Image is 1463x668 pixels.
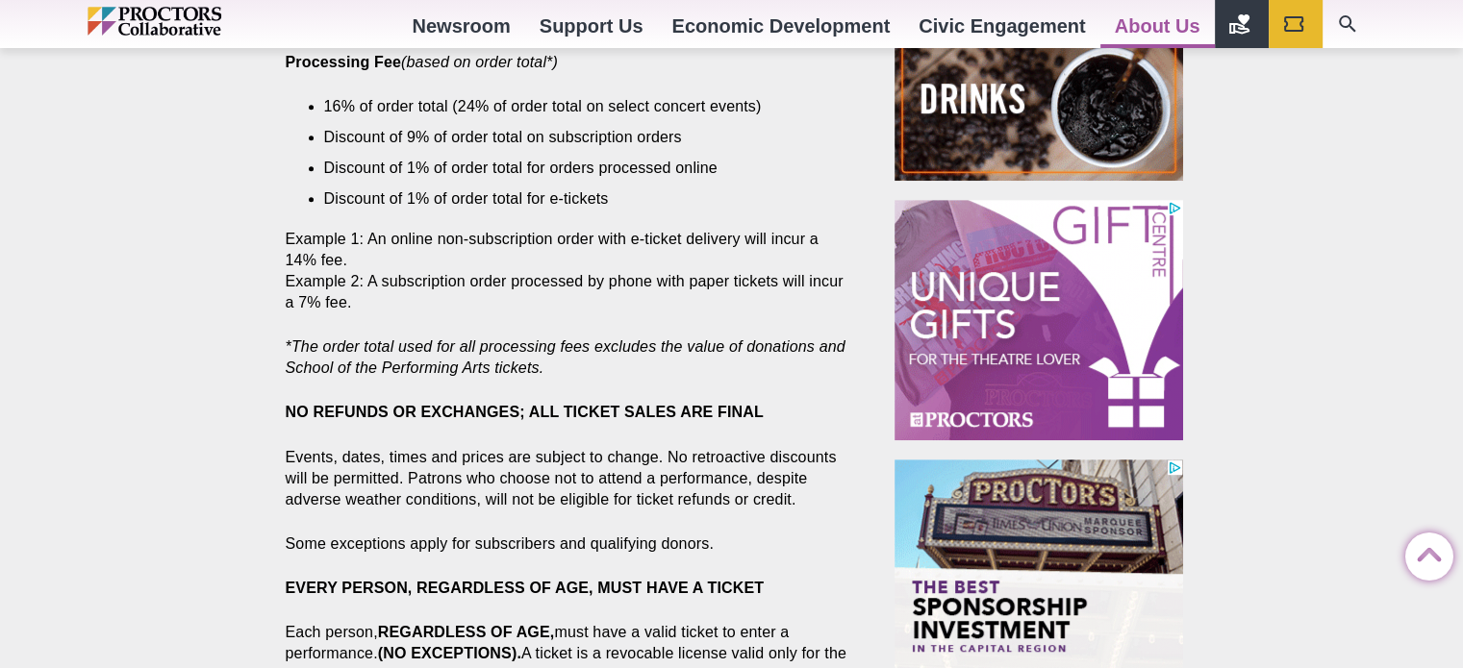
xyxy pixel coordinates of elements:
p: Some exceptions apply for subscribers and qualifying donors. [286,533,851,555]
strong: Processing Fee [286,54,402,70]
img: Proctors logo [88,7,304,36]
p: Example 1: An online non-subscription order with e-ticket delivery will incur a 14% fee. Example ... [286,229,851,313]
strong: NO REFUNDS OR EXCHANGES; ALL TICKET SALES ARE FINAL [286,404,764,420]
strong: (NO EXCEPTIONS). [378,645,521,661]
em: (based on order total*) [401,54,558,70]
p: Events, dates, times and prices are subject to change. No retroactive discounts will be permitted... [286,447,851,510]
iframe: Advertisement [895,200,1183,440]
em: *The order total used for all processing fees excludes the value of donations and School of the P... [286,338,845,376]
li: 16% of order total (24% of order total on select concert events) [324,96,822,117]
strong: REGARDLESS OF AGE, [378,624,555,640]
li: Discount of 9% of order total on subscription orders [324,127,822,148]
a: Back to Top [1405,533,1444,572]
li: Discount of 1% of order total for orders processed online [324,158,822,179]
strong: EVERY PERSON, REGARDLESS OF AGE, MUST HAVE A TICKET [286,580,765,596]
li: Discount of 1% of order total for e-tickets [324,188,822,210]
